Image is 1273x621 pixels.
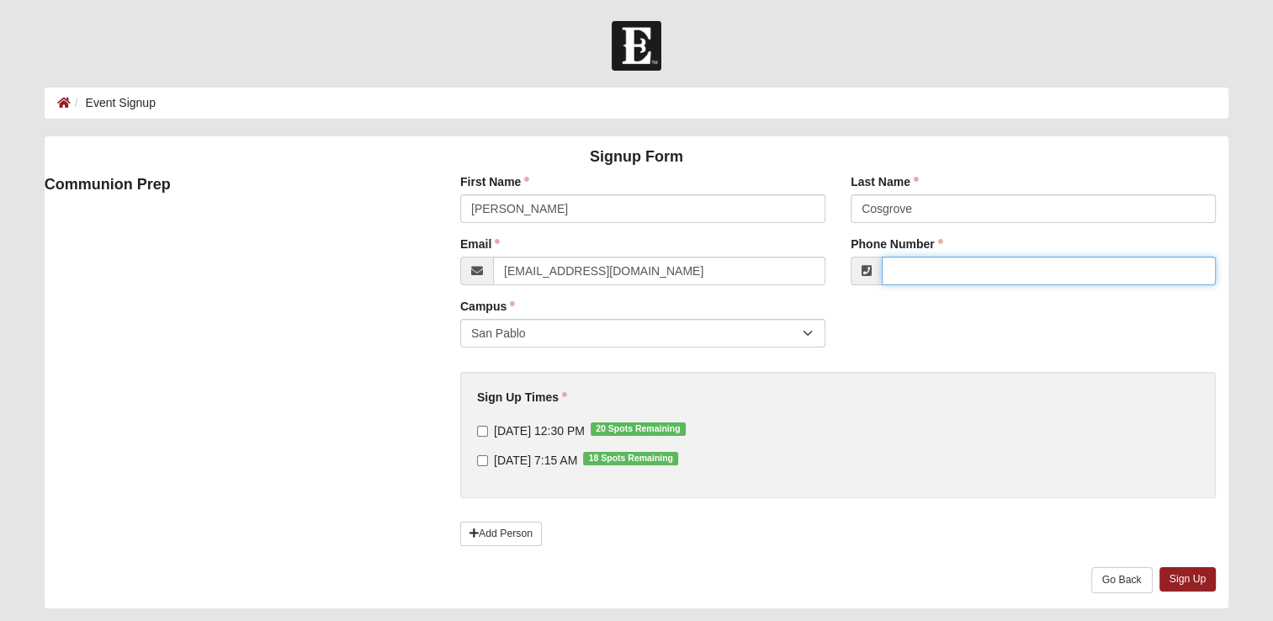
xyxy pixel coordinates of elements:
[460,298,515,315] label: Campus
[591,422,686,436] span: 20 Spots Remaining
[851,173,919,190] label: Last Name
[494,424,585,438] span: [DATE] 12:30 PM
[583,452,678,465] span: 18 Spots Remaining
[494,454,577,467] span: [DATE] 7:15 AM
[477,455,488,466] input: [DATE] 7:15 AM18 Spots Remaining
[1091,567,1153,593] a: Go Back
[45,148,1228,167] h4: Signup Form
[612,21,661,71] img: Church of Eleven22 Logo
[1159,567,1217,592] a: Sign Up
[71,94,156,112] li: Event Signup
[851,236,943,252] label: Phone Number
[460,173,529,190] label: First Name
[460,236,500,252] label: Email
[45,176,171,193] strong: Communion Prep
[477,389,567,406] label: Sign Up Times
[477,426,488,437] input: [DATE] 12:30 PM20 Spots Remaining
[460,522,542,546] a: Add Person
